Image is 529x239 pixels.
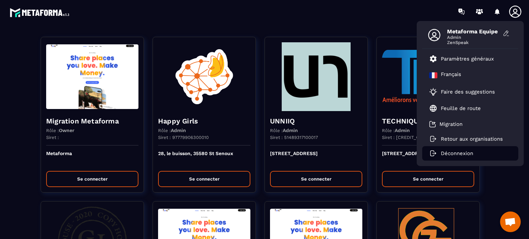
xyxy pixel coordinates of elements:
[382,171,474,187] button: Se connecter
[429,136,503,142] a: Retour aux organisations
[500,211,521,232] div: Ouvrir le chat
[382,128,410,133] p: Rôle :
[270,135,318,140] p: Siret : 51489317100017
[46,42,138,111] img: funnel-background
[158,128,186,133] p: Rôle :
[46,171,138,187] button: Se connecter
[429,121,463,128] a: Migration
[447,35,499,40] span: Admin
[270,171,362,187] button: Se connecter
[283,128,298,133] span: Admin
[59,128,74,133] span: Owner
[10,6,72,19] img: logo
[158,135,209,140] p: Siret : 97779906300010
[382,42,474,111] img: funnel-background
[439,121,463,127] p: Migration
[429,55,494,63] a: Paramètres généraux
[441,136,503,142] p: Retour aux organisations
[270,128,298,133] p: Rôle :
[441,89,495,95] p: Faire des suggestions
[158,116,250,126] h4: Happy Girls
[46,116,138,126] h4: Migration Metaforma
[441,71,461,79] p: Français
[441,56,494,62] p: Paramètres généraux
[382,116,474,126] h4: TECHNIQUE DE VENTE EDITION
[158,151,250,166] p: 28, le buisson, 35580 St Senoux
[441,150,473,156] p: Déconnexion
[447,40,499,45] span: ZenSpeak
[46,135,59,140] p: Siret :
[270,151,362,166] p: [STREET_ADDRESS]
[429,88,503,96] a: Faire des suggestions
[441,105,481,111] p: Feuille de route
[158,42,250,111] img: funnel-background
[429,104,481,112] a: Feuille de route
[158,171,250,187] button: Se connecter
[171,128,186,133] span: Admin
[382,151,474,166] p: [STREET_ADDRESS]
[382,135,452,140] p: Siret : [CREDIT_CARD_NUMBER]
[270,42,362,111] img: funnel-background
[46,151,138,166] p: Metaforma
[46,128,74,133] p: Rôle :
[270,116,362,126] h4: UNNIIQ
[447,28,499,35] span: Metaforma Equipe
[395,128,410,133] span: Admin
